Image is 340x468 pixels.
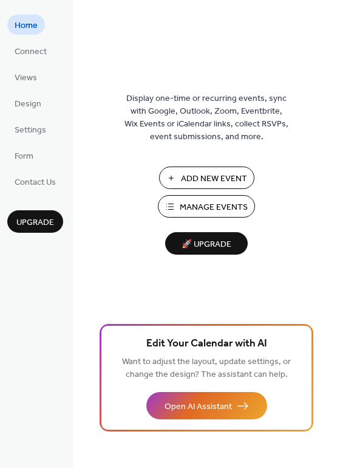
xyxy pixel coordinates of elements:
[7,171,63,191] a: Contact Us
[7,119,53,139] a: Settings
[146,336,267,353] span: Edit Your Calendar with AI
[165,232,248,255] button: 🚀 Upgrade
[7,145,41,165] a: Form
[15,176,56,189] span: Contact Us
[7,93,49,113] a: Design
[7,210,63,233] button: Upgrade
[122,354,291,383] span: Want to adjust the layout, update settings, or change the design? The assistant can help.
[15,150,33,163] span: Form
[146,392,267,419] button: Open AI Assistant
[7,41,54,61] a: Connect
[15,124,46,137] span: Settings
[15,98,41,111] span: Design
[158,195,255,218] button: Manage Events
[172,236,240,253] span: 🚀 Upgrade
[159,167,254,189] button: Add New Event
[7,67,44,87] a: Views
[15,19,38,32] span: Home
[181,173,247,185] span: Add New Event
[124,92,288,143] span: Display one-time or recurring events, sync with Google, Outlook, Zoom, Eventbrite, Wix Events or ...
[15,46,47,58] span: Connect
[16,216,54,229] span: Upgrade
[165,401,232,413] span: Open AI Assistant
[7,15,45,35] a: Home
[180,201,248,214] span: Manage Events
[15,72,37,84] span: Views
